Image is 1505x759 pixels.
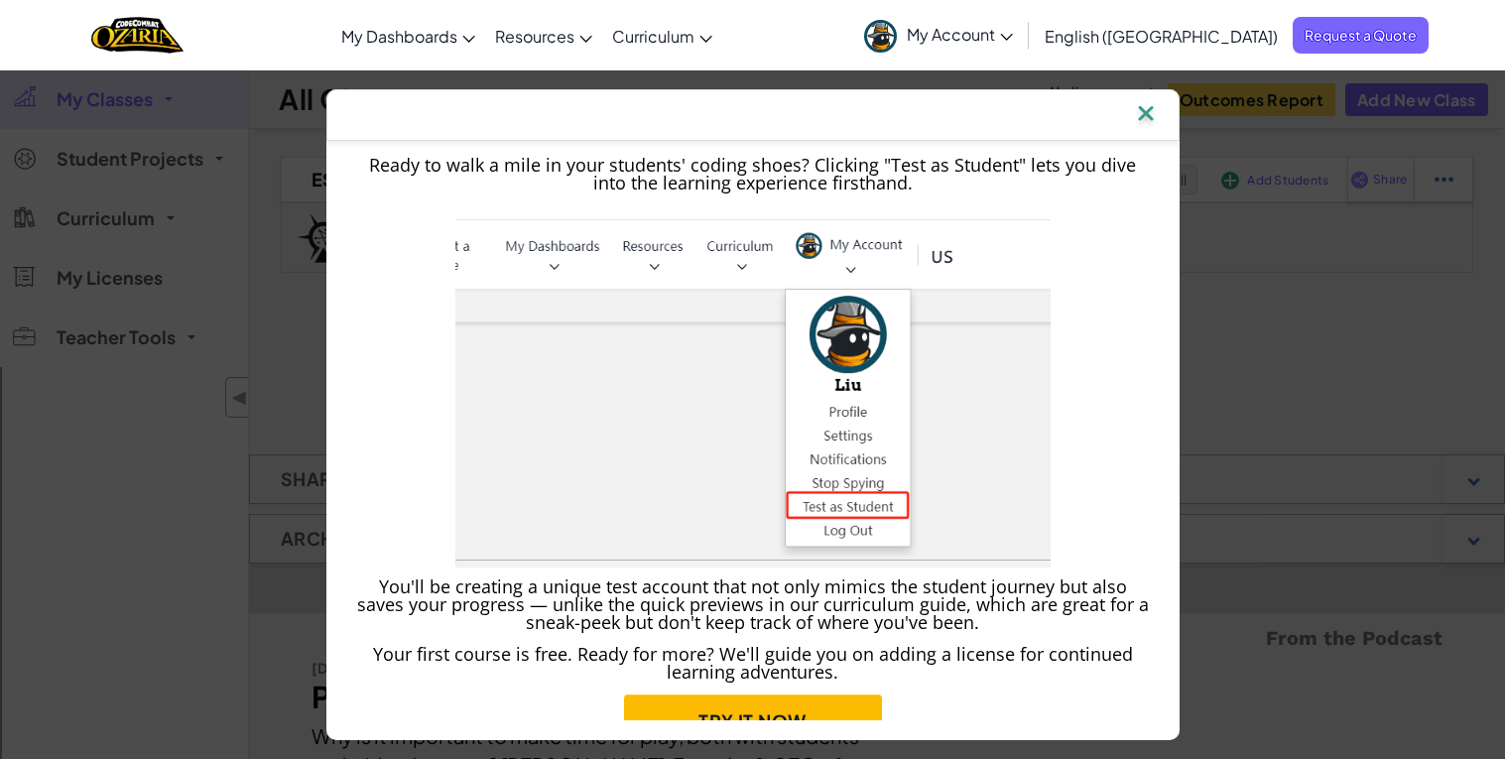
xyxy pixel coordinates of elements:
p: Ready to walk a mile in your students' coding shoes? Clicking "Test as Student" lets you dive int... [356,156,1150,191]
a: Ozaria by CodeCombat logo [91,15,184,56]
a: My Account [854,4,1023,66]
p: Your first course is free. Ready for more? We'll guide you on adding a license for continued lear... [356,645,1150,681]
span: My Account [907,24,1013,45]
img: Home [91,15,184,56]
a: Curriculum [602,9,722,63]
a: Resources [485,9,602,63]
span: My Dashboards [341,26,457,47]
a: English ([GEOGRAPHIC_DATA]) [1035,9,1288,63]
a: My Dashboards [331,9,485,63]
img: test as student [455,215,1051,567]
span: Resources [495,26,574,47]
p: You'll be creating a unique test account that not only mimics the student journey but also saves ... [356,577,1150,631]
a: Request a Quote [1293,17,1429,54]
img: avatar [864,20,897,53]
a: Try it now [624,695,882,748]
img: IconClose.svg [1133,100,1159,130]
span: Curriculum [612,26,694,47]
span: English ([GEOGRAPHIC_DATA]) [1045,26,1278,47]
